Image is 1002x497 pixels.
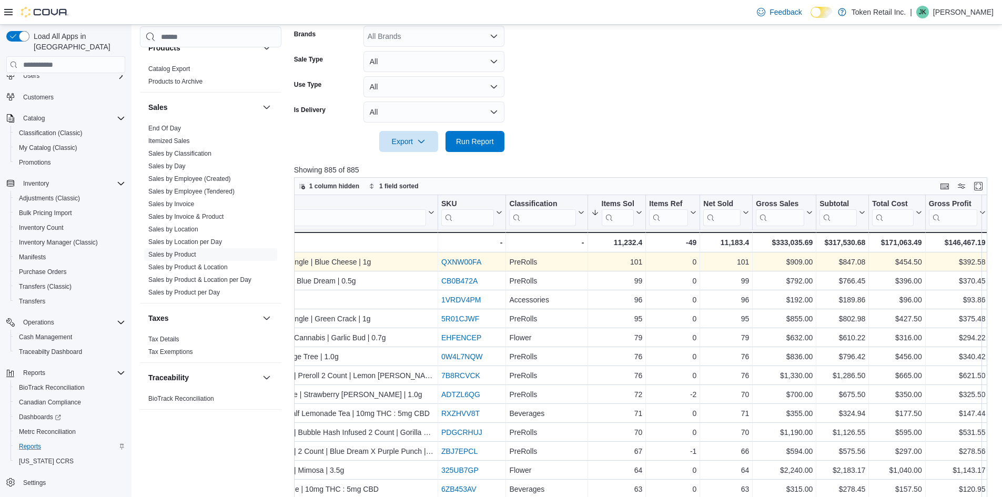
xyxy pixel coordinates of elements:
div: $610.22 [819,331,865,344]
span: Bulk Pricing Import [19,209,72,217]
button: Customers [2,89,129,105]
span: Sales by Employee (Created) [148,175,231,183]
a: Sales by Classification [148,150,211,157]
div: 76 [591,369,642,382]
span: Adjustments (Classic) [15,192,125,205]
button: Operations [2,315,129,330]
span: Transfers (Classic) [19,282,72,291]
a: My Catalog (Classic) [15,141,82,154]
span: Sales by Product & Location [148,263,228,271]
button: Reports [11,439,129,454]
button: Sales [148,102,258,113]
button: Users [19,69,44,82]
div: 0 [649,369,696,382]
button: Metrc Reconciliation [11,424,129,439]
span: Itemized Sales [148,137,190,145]
div: Nanticoke | Single | Blue Dream | 0.5g [231,275,434,287]
div: Subtotal [819,199,857,209]
div: Product [231,199,426,209]
button: Transfers [11,294,129,309]
div: Total Cost [872,199,913,226]
a: Sales by Product per Day [148,289,220,296]
button: Taxes [260,312,273,324]
a: Dashboards [11,410,129,424]
label: Is Delivery [294,106,326,114]
button: All [363,51,504,72]
div: $375.48 [928,312,985,325]
span: Transfers (Classic) [15,280,125,293]
a: Sales by Day [148,163,186,170]
span: Metrc Reconciliation [19,428,76,436]
span: Promotions [19,158,51,167]
span: Purchase Orders [15,266,125,278]
a: 325UB7GP [441,466,479,474]
div: Gross Profit [928,199,977,226]
a: 1VRDV4PM [441,296,481,304]
span: Feedback [770,7,802,17]
a: Tax Details [148,336,179,343]
h3: Sales [148,102,168,113]
a: Sales by Employee (Created) [148,175,231,182]
div: $802.98 [819,312,865,325]
div: $836.00 [756,350,813,363]
button: Net Sold [703,199,749,226]
span: Tax Exemptions [148,348,193,356]
span: Products to Archive [148,77,203,86]
p: Token Retail Inc. [852,6,906,18]
button: Purchase Orders [11,265,129,279]
div: 11,232.4 [591,236,642,249]
div: Total Cost [872,199,913,209]
div: Sales [140,122,281,303]
button: 1 field sorted [365,180,423,192]
span: Sales by Classification [148,149,211,158]
div: Flower [509,331,584,344]
div: PreRolls [509,350,584,363]
button: Inventory Count [11,220,129,235]
a: ADTZL6QG [441,390,480,399]
span: Reports [23,369,45,377]
div: $317,530.68 [819,236,865,249]
div: Puff | Single | Orange Tree | 1.0g [231,350,434,363]
span: Manifests [15,251,125,263]
div: $146,467.19 [928,236,985,249]
button: Products [260,42,273,54]
a: Bulk Pricing Import [15,207,76,219]
span: Inventory Count [15,221,125,234]
div: 11,183.4 [703,236,749,249]
span: Sales by Product [148,250,196,259]
span: Reports [19,442,41,451]
span: Metrc Reconciliation [15,425,125,438]
button: 1 column hidden [295,180,363,192]
span: Dashboards [19,413,61,421]
div: 95 [591,312,642,325]
button: Adjustments (Classic) [11,191,129,206]
div: Classification [509,199,575,209]
span: Inventory Manager (Classic) [15,236,125,249]
span: BioTrack Reconciliation [15,381,125,394]
span: Adjustments (Classic) [19,194,80,202]
a: Catalog Export [148,65,190,73]
div: PreRolls [509,312,584,325]
a: Sales by Location per Day [148,238,222,246]
div: $427.50 [872,312,922,325]
div: Items Sold [601,199,634,226]
label: Brands [294,30,316,38]
button: Traceability [260,371,273,384]
div: 96 [591,293,642,306]
a: 6ZB453AV [441,485,477,493]
div: $454.50 [872,256,922,268]
a: 7B8RCVCK [441,371,480,380]
span: 1 column hidden [309,182,359,190]
button: Taxes [148,313,258,323]
div: $392.58 [928,256,985,268]
button: BioTrack Reconciliation [11,380,129,395]
div: $316.00 [872,331,922,344]
span: Reports [19,367,125,379]
a: BioTrack Reconciliation [148,395,214,402]
button: Cash Management [11,330,129,344]
span: Canadian Compliance [15,396,125,409]
a: Tax Exemptions [148,348,193,356]
div: 95 [703,312,749,325]
div: $294.22 [928,331,985,344]
button: Reports [2,366,129,380]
